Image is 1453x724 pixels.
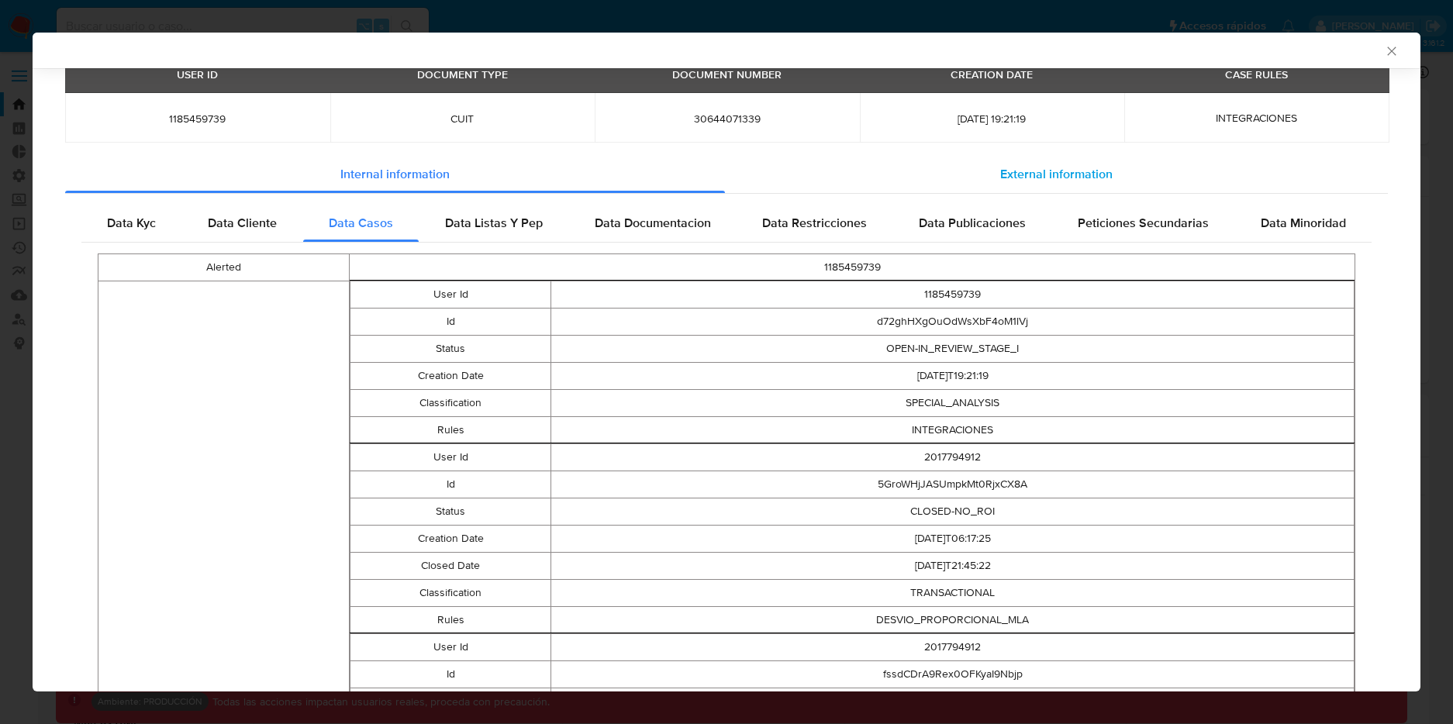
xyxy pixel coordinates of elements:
[329,214,393,232] span: Data Casos
[81,205,1372,242] div: Detailed internal info
[551,281,1355,309] td: 1185459739
[1000,165,1113,183] span: External information
[1216,110,1297,126] span: INTEGRACIONES
[350,471,551,498] td: Id
[551,634,1355,661] td: 2017794912
[551,471,1355,498] td: 5GroWHjJASUmpkMt0RjxCX8A
[350,688,551,715] td: Status
[167,61,227,88] div: USER ID
[551,336,1355,363] td: OPEN-IN_REVIEW_STAGE_I
[551,580,1355,607] td: TRANSACTIONAL
[350,634,551,661] td: User Id
[1261,214,1346,232] span: Data Minoridad
[350,661,551,688] td: Id
[107,214,156,232] span: Data Kyc
[350,498,551,526] td: Status
[350,363,551,390] td: Creation Date
[551,661,1355,688] td: fssdCDrA9Rex0OFKyaI9Nbjp
[919,214,1026,232] span: Data Publicaciones
[350,417,551,444] td: Rules
[551,553,1355,580] td: [DATE]T21:45:22
[551,363,1355,390] td: [DATE]T19:21:19
[1384,43,1398,57] button: Cerrar ventana
[349,112,577,126] span: CUIT
[350,607,551,634] td: Rules
[941,61,1042,88] div: CREATION DATE
[65,156,1388,193] div: Detailed info
[350,281,551,309] td: User Id
[408,61,517,88] div: DOCUMENT TYPE
[350,444,551,471] td: User Id
[663,61,791,88] div: DOCUMENT NUMBER
[445,214,543,232] span: Data Listas Y Pep
[84,112,312,126] span: 1185459739
[350,309,551,336] td: Id
[350,254,1355,281] td: 1185459739
[208,214,277,232] span: Data Cliente
[350,553,551,580] td: Closed Date
[551,309,1355,336] td: d72ghHXgOuOdWsXbF4oM1lVj
[340,165,450,183] span: Internal information
[551,417,1355,444] td: INTEGRACIONES
[551,688,1355,715] td: CLOSED-NO_ROI
[762,214,867,232] span: Data Restricciones
[33,33,1420,691] div: closure-recommendation-modal
[350,580,551,607] td: Classification
[350,526,551,553] td: Creation Date
[551,444,1355,471] td: 2017794912
[551,498,1355,526] td: CLOSED-NO_ROI
[1078,214,1209,232] span: Peticiones Secundarias
[350,336,551,363] td: Status
[551,390,1355,417] td: SPECIAL_ANALYSIS
[551,607,1355,634] td: DESVIO_PROPORCIONAL_MLA
[1216,61,1297,88] div: CASE RULES
[595,214,711,232] span: Data Documentacion
[350,390,551,417] td: Classification
[878,112,1106,126] span: [DATE] 19:21:19
[551,526,1355,553] td: [DATE]T06:17:25
[98,254,350,281] td: Alerted
[613,112,841,126] span: 30644071339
